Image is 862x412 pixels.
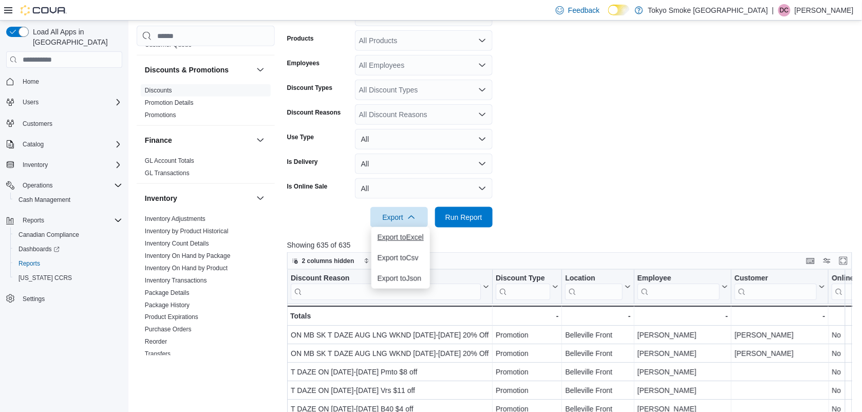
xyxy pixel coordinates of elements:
[2,95,126,109] button: Users
[10,228,126,242] button: Canadian Compliance
[291,329,489,341] div: ON MB SK T DAZE AUG LNG WKND [DATE]-[DATE] 20% Off
[145,264,228,272] span: Inventory On Hand by Product
[638,310,728,322] div: -
[18,117,122,129] span: Customers
[18,96,43,108] button: Users
[18,179,122,192] span: Operations
[14,257,44,270] a: Reports
[14,272,122,284] span: Washington CCRS
[145,252,231,259] a: Inventory On Hand by Package
[735,329,825,341] div: [PERSON_NAME]
[18,214,122,227] span: Reports
[145,289,190,296] a: Package Details
[145,215,205,223] span: Inventory Adjustments
[145,326,192,334] span: Purchase Orders
[14,257,122,270] span: Reports
[565,274,630,300] button: Location
[18,214,48,227] button: Reports
[145,277,207,284] a: Inventory Transactions
[145,193,177,203] h3: Inventory
[14,243,64,255] a: Dashboards
[355,154,493,174] button: All
[18,138,48,151] button: Catalog
[18,75,122,88] span: Home
[14,272,76,284] a: [US_STATE] CCRS
[638,366,728,378] div: [PERSON_NAME]
[10,256,126,271] button: Reports
[23,78,39,86] span: Home
[291,274,481,284] div: Discount Reason
[10,271,126,285] button: [US_STATE] CCRS
[145,228,229,235] a: Inventory by Product Historical
[496,274,550,300] div: Discount Type
[496,329,558,341] div: Promotion
[565,310,630,322] div: -
[18,274,72,282] span: [US_STATE] CCRS
[478,110,486,119] button: Open list of options
[18,259,40,268] span: Reports
[18,159,122,171] span: Inventory
[145,301,190,309] span: Package History
[137,155,275,183] div: Finance
[23,161,48,169] span: Inventory
[778,4,791,16] div: Dylan Creelman
[291,274,489,300] button: Discount Reason
[795,4,854,16] p: [PERSON_NAME]
[302,257,354,265] span: 2 columns hidden
[137,84,275,125] div: Discounts & Promotions
[145,86,172,95] span: Discounts
[145,135,252,145] button: Finance
[145,338,167,346] span: Reorder
[18,293,49,305] a: Settings
[254,192,267,204] button: Inventory
[145,326,192,333] a: Purchase Orders
[565,366,630,378] div: Belleville Front
[145,252,231,260] span: Inventory On Hand by Package
[735,274,817,284] div: Customer
[23,98,39,106] span: Users
[837,255,850,267] button: Enter fullscreen
[145,215,205,222] a: Inventory Adjustments
[254,134,267,146] button: Finance
[290,310,489,322] div: Totals
[18,292,122,305] span: Settings
[10,242,126,256] a: Dashboards
[288,255,359,267] button: 2 columns hidden
[287,108,341,117] label: Discount Reasons
[735,310,825,322] div: -
[735,274,817,300] div: Customer
[496,274,558,300] button: Discount Type
[2,137,126,152] button: Catalog
[804,255,817,267] button: Keyboard shortcuts
[291,274,481,300] div: Discount Reason
[254,64,267,76] button: Discounts & Promotions
[608,15,609,16] span: Dark Mode
[355,178,493,199] button: All
[287,84,332,92] label: Discount Types
[145,111,176,119] a: Promotions
[29,27,122,47] span: Load All Apps in [GEOGRAPHIC_DATA]
[2,178,126,193] button: Operations
[287,240,858,250] p: Showing 635 of 635
[638,347,728,360] div: [PERSON_NAME]
[565,347,630,360] div: Belleville Front
[14,243,122,255] span: Dashboards
[568,5,599,15] span: Feedback
[291,366,489,378] div: T DAZE ON [DATE]-[DATE] Pmto $8 off
[565,384,630,397] div: Belleville Front
[145,135,172,145] h3: Finance
[145,240,209,247] a: Inventory Count Details
[14,194,74,206] a: Cash Management
[145,65,252,75] button: Discounts & Promotions
[565,274,622,300] div: Location
[14,229,83,241] a: Canadian Compliance
[18,96,122,108] span: Users
[145,99,194,106] a: Promotion Details
[18,196,70,204] span: Cash Management
[6,70,122,333] nav: Complex example
[23,140,44,148] span: Catalog
[291,347,489,360] div: ON MB SK T DAZE AUG LNG WKND [DATE]-[DATE] 20% Off
[735,274,825,300] button: Customer
[145,87,172,94] a: Discounts
[496,384,558,397] div: Promotion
